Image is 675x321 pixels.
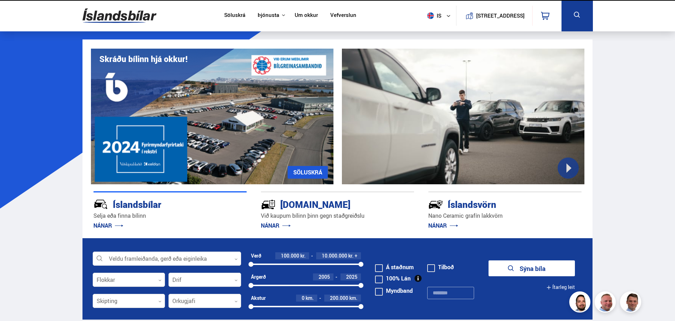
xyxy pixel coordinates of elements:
label: Tilboð [427,264,454,270]
a: SÖLUSKRÁ [288,166,328,179]
img: svg+xml;base64,PHN2ZyB4bWxucz0iaHR0cDovL3d3dy53My5vcmcvMjAwMC9zdmciIHdpZHRoPSI1MTIiIGhlaWdodD0iNT... [427,12,434,19]
span: 0 [302,295,305,301]
span: km. [349,295,357,301]
button: is [424,5,456,26]
label: Myndband [375,288,413,294]
a: NÁNAR [93,222,123,229]
span: + [355,253,357,259]
div: Árgerð [251,274,266,280]
span: 100.000 [281,252,299,259]
img: siFngHWaQ9KaOqBr.png [596,292,617,314]
span: 200.000 [330,295,348,301]
a: [STREET_ADDRESS] [460,6,528,26]
span: 10.000.000 [322,252,347,259]
img: tr5P-W3DuiFaO7aO.svg [261,197,276,212]
img: JRvxyua_JYH6wB4c.svg [93,197,108,212]
span: is [424,12,442,19]
img: eKx6w-_Home_640_.png [91,49,333,184]
p: Við kaupum bílinn þinn gegn staðgreiðslu [261,212,414,220]
div: Íslandsbílar [93,198,222,210]
div: Íslandsvörn [428,198,557,210]
a: Um okkur [295,12,318,19]
img: FbJEzSuNWCJXmdc-.webp [621,292,642,314]
button: Þjónusta [258,12,279,19]
label: 100% Lán [375,276,411,281]
p: Nano Ceramic grafín lakkvörn [428,212,582,220]
img: -Svtn6bYgwAsiwNX.svg [428,197,443,212]
img: G0Ugv5HjCgRt.svg [82,4,157,27]
span: km. [306,295,314,301]
h1: Skráðu bílinn hjá okkur! [99,54,188,64]
button: [STREET_ADDRESS] [479,13,522,19]
label: Á staðnum [375,264,414,270]
a: NÁNAR [428,222,458,229]
div: Akstur [251,295,266,301]
p: Selja eða finna bílinn [93,212,247,220]
span: kr. [300,253,306,259]
div: [DOMAIN_NAME] [261,198,389,210]
a: Söluskrá [224,12,245,19]
a: NÁNAR [261,222,291,229]
a: Vefverslun [330,12,356,19]
button: Ítarleg leit [546,279,575,295]
div: Verð [251,253,261,259]
span: 2025 [346,273,357,280]
span: kr. [348,253,354,259]
span: 2005 [319,273,330,280]
button: Sýna bíla [489,260,575,276]
img: nhp88E3Fdnt1Opn2.png [570,292,591,314]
